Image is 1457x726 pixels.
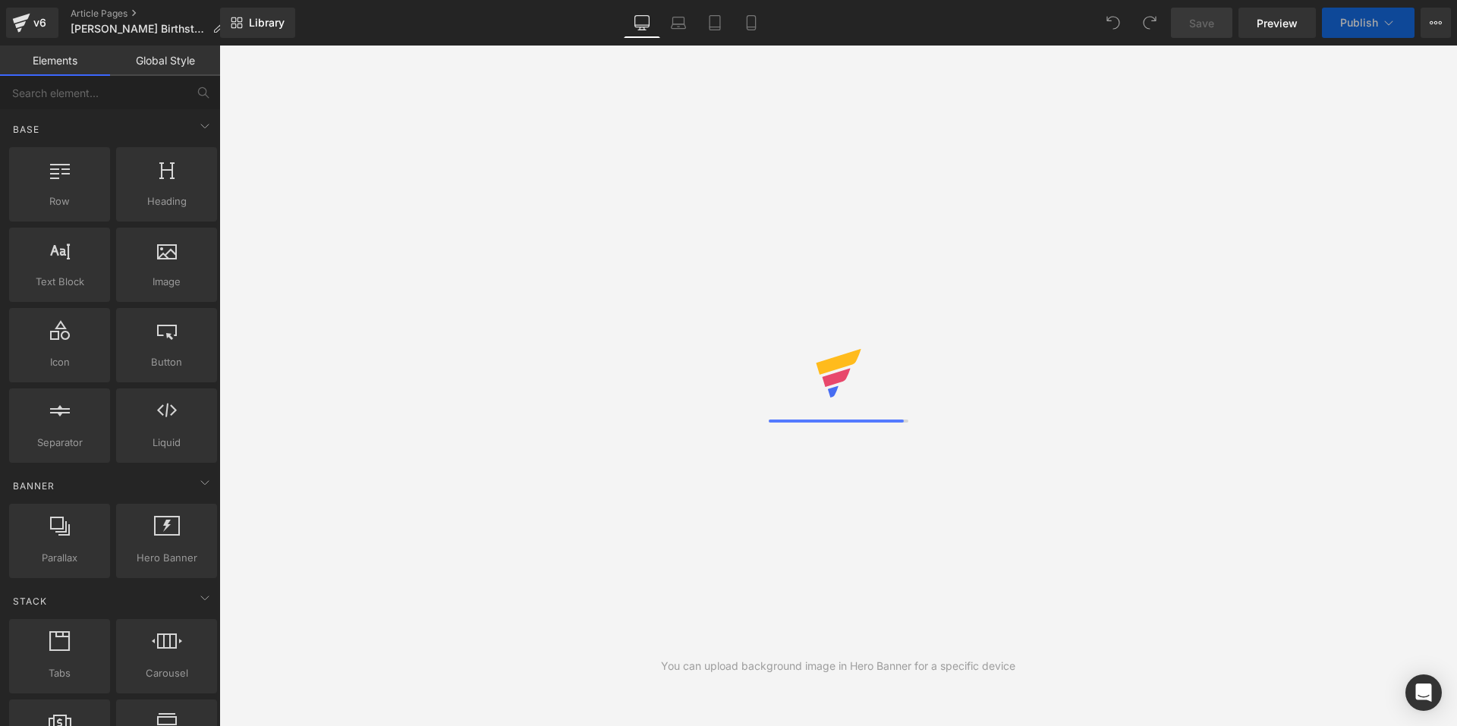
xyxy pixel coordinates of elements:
a: Desktop [624,8,660,38]
a: New Library [220,8,295,38]
span: Button [121,354,212,370]
div: You can upload background image in Hero Banner for a specific device [661,658,1015,674]
a: Global Style [110,46,220,76]
span: Carousel [121,665,212,681]
span: Preview [1257,15,1298,31]
div: v6 [30,13,49,33]
span: Banner [11,479,56,493]
a: Mobile [733,8,769,38]
span: Parallax [14,550,105,566]
span: Save [1189,15,1214,31]
a: v6 [6,8,58,38]
span: Separator [14,435,105,451]
button: Publish [1322,8,1415,38]
span: Heading [121,193,212,209]
div: Open Intercom Messenger [1405,674,1442,711]
button: More [1421,8,1451,38]
span: Publish [1340,17,1378,29]
button: Redo [1134,8,1165,38]
span: Stack [11,594,49,608]
a: Article Pages [71,8,235,20]
span: Row [14,193,105,209]
a: Tablet [697,8,733,38]
a: Laptop [660,8,697,38]
span: Image [121,274,212,290]
span: Base [11,122,41,137]
button: Undo [1098,8,1128,38]
a: Preview [1238,8,1316,38]
span: Tabs [14,665,105,681]
span: Hero Banner [121,550,212,566]
span: Text Block [14,274,105,290]
span: [PERSON_NAME] Birthstone [71,23,206,35]
span: Icon [14,354,105,370]
span: Library [249,16,285,30]
span: Liquid [121,435,212,451]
